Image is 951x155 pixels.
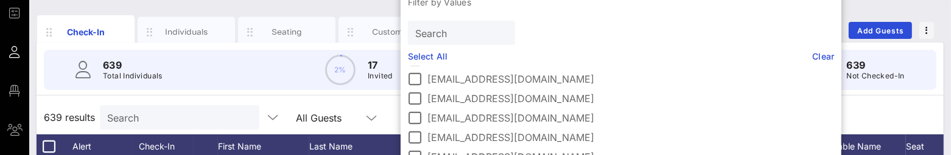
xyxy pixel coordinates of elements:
[160,26,214,38] div: Individuals
[427,131,834,143] label: [EMAIL_ADDRESS][DOMAIN_NAME]
[368,58,393,72] p: 17
[408,50,447,63] a: Select All
[846,70,905,82] p: Not Checked-In
[103,58,163,72] p: 639
[59,26,113,38] div: Check-In
[360,26,415,38] div: Custom
[846,58,905,72] p: 639
[296,112,342,123] div: All Guests
[427,73,834,85] label: [EMAIL_ADDRESS][DOMAIN_NAME]
[368,70,393,82] p: Invited
[857,26,905,35] span: Add Guests
[849,22,912,39] button: Add Guests
[44,110,95,125] span: 639 results
[427,92,834,105] label: [EMAIL_ADDRESS][DOMAIN_NAME]
[260,26,314,38] div: Seating
[289,105,386,129] div: All Guests
[103,70,163,82] p: Total Individuals
[427,112,834,124] label: [EMAIL_ADDRESS][DOMAIN_NAME]
[813,50,835,63] a: Clear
